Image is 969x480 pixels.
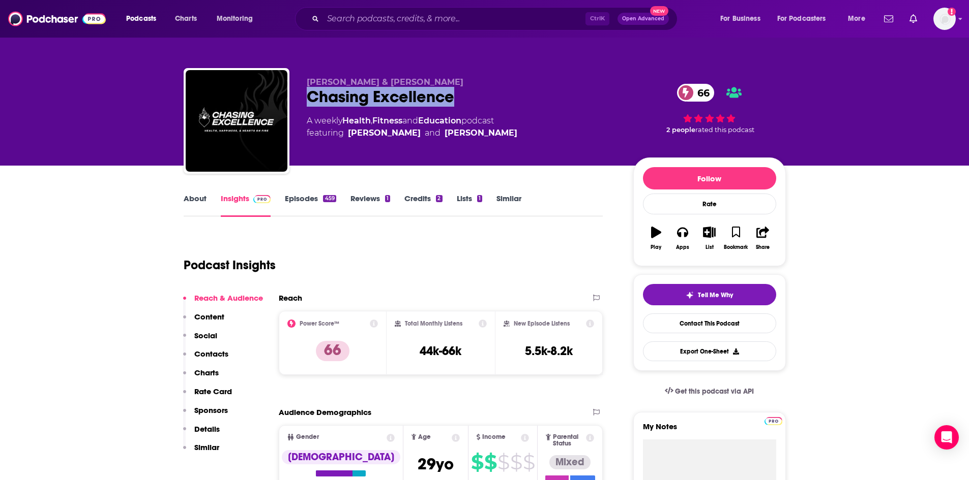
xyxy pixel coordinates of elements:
[650,6,668,16] span: New
[643,194,776,214] div: Rate
[706,244,714,250] div: List
[553,434,584,447] span: Parental Status
[880,10,897,27] a: Show notifications dropdown
[677,84,715,102] a: 66
[477,195,482,202] div: 1
[525,343,573,359] h3: 5.5k-8.2k
[687,84,715,102] span: 66
[445,127,517,139] a: Patrick Cummings
[765,415,782,425] a: Pro website
[210,11,266,27] button: open menu
[933,8,956,30] span: Logged in as megcassidy
[669,220,696,257] button: Apps
[724,244,748,250] div: Bookmark
[307,115,517,139] div: A weekly podcast
[184,258,276,273] h1: Podcast Insights
[183,405,228,424] button: Sponsors
[194,331,217,340] p: Social
[194,349,228,359] p: Contacts
[756,244,770,250] div: Share
[296,434,319,440] span: Gender
[194,387,232,396] p: Rate Card
[194,405,228,415] p: Sponsors
[841,11,878,27] button: open menu
[305,7,687,30] div: Search podcasts, credits, & more...
[279,293,302,303] h2: Reach
[643,313,776,333] a: Contact This Podcast
[933,8,956,30] button: Show profile menu
[186,70,287,172] img: Chasing Excellence
[749,220,776,257] button: Share
[425,127,441,139] span: and
[175,12,197,26] span: Charts
[723,220,749,257] button: Bookmark
[316,341,349,361] p: 66
[651,244,661,250] div: Play
[848,12,865,26] span: More
[183,349,228,368] button: Contacts
[934,425,959,450] div: Open Intercom Messenger
[183,331,217,349] button: Social
[371,116,372,125] span: ,
[948,8,956,16] svg: Add a profile image
[8,9,106,28] img: Podchaser - Follow, Share and Rate Podcasts
[643,220,669,257] button: Play
[771,11,841,27] button: open menu
[253,195,271,203] img: Podchaser Pro
[194,368,219,377] p: Charts
[385,195,390,202] div: 1
[510,454,522,470] span: $
[194,312,224,322] p: Content
[194,424,220,434] p: Details
[282,450,400,464] div: [DEMOGRAPHIC_DATA]
[405,320,462,327] h2: Total Monthly Listens
[633,77,786,140] div: 66 2 peoplerated this podcast
[183,312,224,331] button: Content
[126,12,156,26] span: Podcasts
[496,194,521,217] a: Similar
[300,320,339,327] h2: Power Score™
[418,434,431,440] span: Age
[404,194,442,217] a: Credits2
[622,16,664,21] span: Open Advanced
[285,194,336,217] a: Episodes459
[307,77,463,87] span: [PERSON_NAME] & [PERSON_NAME]
[418,454,454,474] span: 29 yo
[666,126,695,134] span: 2 people
[217,12,253,26] span: Monitoring
[657,379,762,404] a: Get this podcast via API
[350,194,390,217] a: Reviews1
[643,341,776,361] button: Export One-Sheet
[675,387,754,396] span: Get this podcast via API
[905,10,921,27] a: Show notifications dropdown
[933,8,956,30] img: User Profile
[695,126,754,134] span: rated this podcast
[436,195,442,202] div: 2
[221,194,271,217] a: InsightsPodchaser Pro
[307,127,517,139] span: featuring
[420,343,461,359] h3: 44k-66k
[183,368,219,387] button: Charts
[696,220,722,257] button: List
[484,454,496,470] span: $
[549,455,591,469] div: Mixed
[119,11,169,27] button: open menu
[183,293,263,312] button: Reach & Audience
[183,424,220,443] button: Details
[585,12,609,25] span: Ctrl K
[194,442,219,452] p: Similar
[765,417,782,425] img: Podchaser Pro
[720,12,760,26] span: For Business
[618,13,669,25] button: Open AdvancedNew
[643,422,776,439] label: My Notes
[183,442,219,461] button: Similar
[342,116,371,125] a: Health
[457,194,482,217] a: Lists1
[402,116,418,125] span: and
[497,454,509,470] span: $
[514,320,570,327] h2: New Episode Listens
[184,194,207,217] a: About
[348,127,421,139] a: Ben Bergeron
[643,284,776,305] button: tell me why sparkleTell Me Why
